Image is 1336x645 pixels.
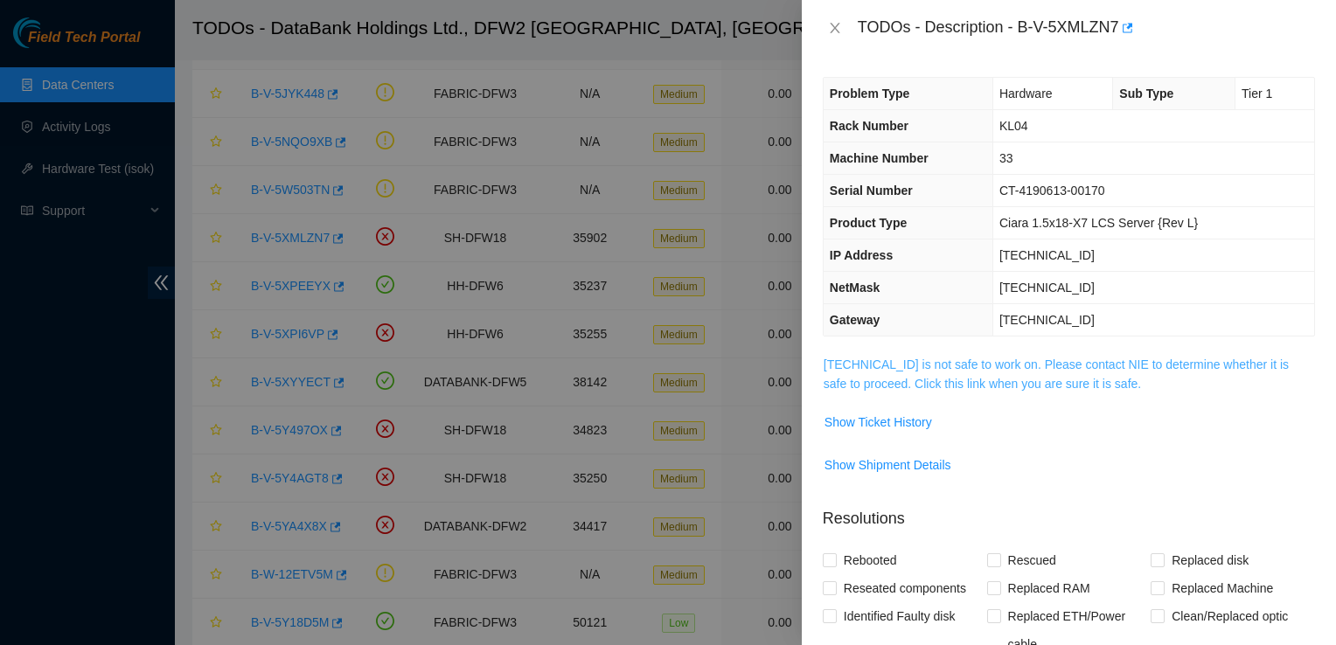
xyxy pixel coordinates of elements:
button: Close [823,20,847,37]
button: Show Shipment Details [824,451,952,479]
a: [TECHNICAL_ID] is not safe to work on. Please contact NIE to determine whether it is safe to proc... [824,357,1289,391]
span: Rebooted [837,546,904,574]
span: [TECHNICAL_ID] [999,313,1095,327]
button: Show Ticket History [824,408,933,436]
span: Tier 1 [1242,87,1272,101]
span: NetMask [830,281,880,295]
span: Sub Type [1119,87,1173,101]
span: Replaced RAM [1001,574,1097,602]
span: Problem Type [830,87,910,101]
span: Gateway [830,313,880,327]
span: Ciara 1.5x18-X7 LCS Server {Rev L} [999,216,1198,230]
p: Resolutions [823,493,1315,531]
span: CT-4190613-00170 [999,184,1105,198]
span: KL04 [999,119,1028,133]
span: Product Type [830,216,907,230]
span: Clean/Replaced optic [1165,602,1295,630]
span: IP Address [830,248,893,262]
span: Reseated components [837,574,973,602]
span: Rescued [1001,546,1063,574]
span: Rack Number [830,119,908,133]
span: Machine Number [830,151,929,165]
span: 33 [999,151,1013,165]
span: [TECHNICAL_ID] [999,281,1095,295]
span: Show Ticket History [825,413,932,432]
span: Hardware [999,87,1053,101]
span: Show Shipment Details [825,455,951,475]
span: [TECHNICAL_ID] [999,248,1095,262]
span: Replaced disk [1165,546,1256,574]
div: TODOs - Description - B-V-5XMLZN7 [858,14,1315,42]
span: Identified Faulty disk [837,602,963,630]
span: Serial Number [830,184,913,198]
span: close [828,21,842,35]
span: Replaced Machine [1165,574,1280,602]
